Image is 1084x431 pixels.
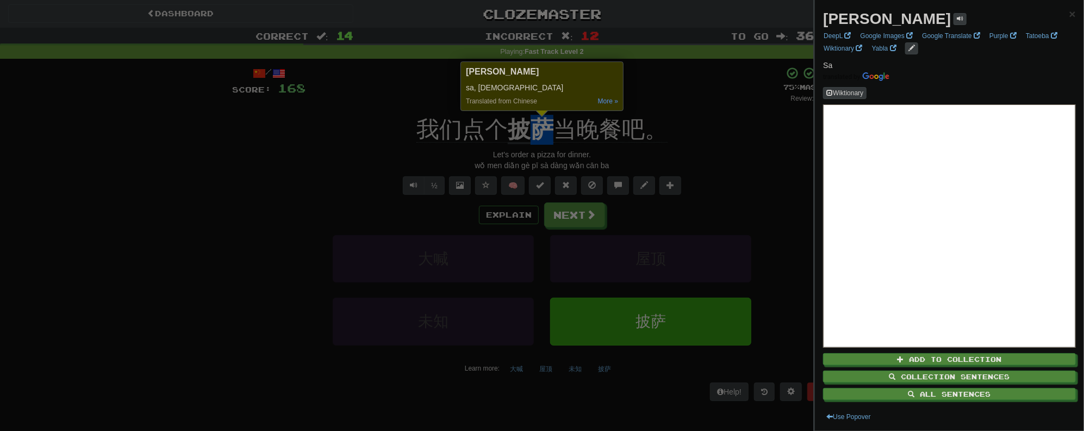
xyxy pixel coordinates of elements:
button: edit links [905,42,918,54]
span: × [1069,8,1076,20]
button: Collection Sentences [823,371,1076,383]
a: Tatoeba [1023,30,1061,42]
a: Yabla [869,42,900,54]
a: Google Translate [919,30,983,42]
a: DeepL [820,30,854,42]
button: Use Popover [823,411,874,423]
button: Wiktionary [823,87,867,99]
a: Purple [986,30,1020,42]
strong: [PERSON_NAME] [823,10,951,27]
span: Sa [823,61,832,70]
img: Color short [823,72,889,81]
a: Wiktionary [820,42,865,54]
button: Close [1069,8,1076,20]
a: Google Images [857,30,917,42]
button: All Sentences [823,388,1076,400]
button: Add to Collection [823,353,1076,365]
